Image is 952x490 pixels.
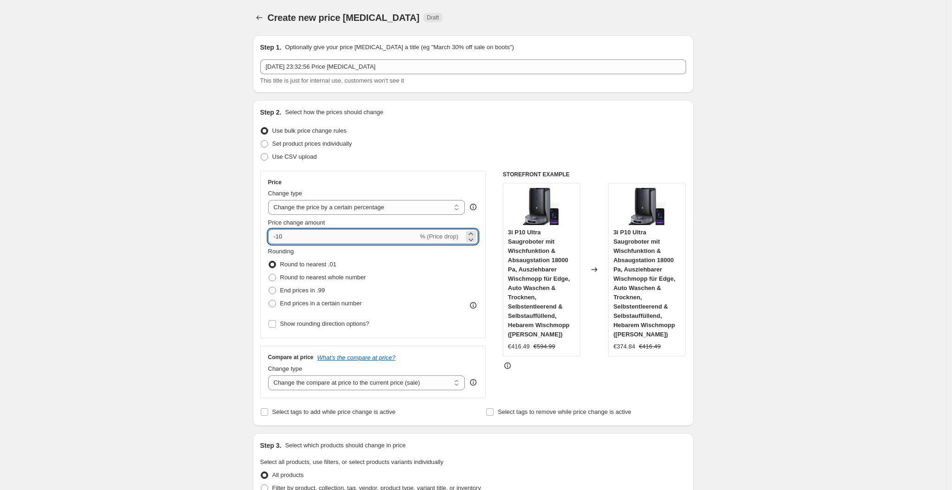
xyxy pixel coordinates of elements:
p: Select how the prices should change [285,108,383,117]
input: -15 [268,229,418,244]
span: 3i P10 Ultra Saugroboter mit Wischfunktion & Absaugstation 18000 Pa, Ausziehbarer Wischmopp für E... [613,229,675,338]
p: Select which products should change in price [285,441,405,450]
span: Round to nearest whole number [280,274,366,281]
span: Select tags to remove while price change is active [498,408,631,415]
p: Optionally give your price [MEDICAL_DATA] a title (eg "March 30% off sale on boots") [285,43,514,52]
span: End prices in .99 [280,287,325,294]
input: 30% off holiday sale [260,59,686,74]
span: Draft [427,14,439,21]
span: Change type [268,190,302,197]
span: Use bulk price change rules [272,127,347,134]
span: Set product prices individually [272,140,352,147]
strike: €416.49 [639,342,661,351]
h2: Step 1. [260,43,282,52]
span: 3i P10 Ultra Saugroboter mit Wischfunktion & Absaugstation 18000 Pa, Ausziehbarer Wischmopp für E... [508,229,570,338]
span: Price change amount [268,219,325,226]
div: €374.84 [613,342,635,351]
span: All products [272,471,304,478]
span: Show rounding direction options? [280,320,369,327]
button: Price change jobs [253,11,266,24]
h3: Compare at price [268,354,314,361]
span: Select tags to add while price change is active [272,408,396,415]
span: End prices in a certain number [280,300,362,307]
div: help [469,378,478,387]
img: 61udFrZDhqL._AC_SL1500_80x.jpg [629,188,666,225]
h2: Step 3. [260,441,282,450]
span: Create new price [MEDICAL_DATA] [268,13,420,23]
img: 61udFrZDhqL._AC_SL1500_80x.jpg [523,188,560,225]
div: help [469,202,478,212]
div: €416.49 [508,342,530,351]
span: Select all products, use filters, or select products variants individually [260,458,444,465]
strike: €594.99 [534,342,555,351]
h3: Price [268,179,282,186]
button: What's the compare at price? [317,354,396,361]
span: Rounding [268,248,294,255]
span: % (Price drop) [420,233,458,240]
span: Round to nearest .01 [280,261,336,268]
h6: STOREFRONT EXAMPLE [503,171,686,178]
span: This title is just for internal use, customers won't see it [260,77,404,84]
h2: Step 2. [260,108,282,117]
span: Change type [268,365,302,372]
span: Use CSV upload [272,153,317,160]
